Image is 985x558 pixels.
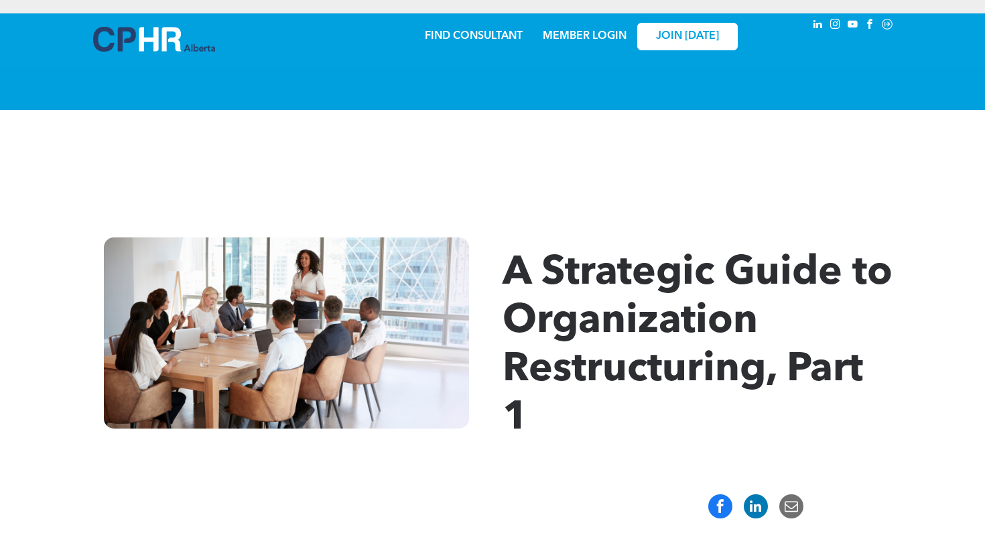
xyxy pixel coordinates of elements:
[543,31,627,42] a: MEMBER LOGIN
[862,17,877,35] a: facebook
[810,17,825,35] a: linkedin
[656,30,719,43] span: JOIN [DATE]
[828,17,842,35] a: instagram
[503,254,893,439] span: A Strategic Guide to Organization Restructuring, Part 1
[880,17,895,35] a: Social network
[637,23,738,50] a: JOIN [DATE]
[845,17,860,35] a: youtube
[93,27,215,52] img: A blue and white logo for cp alberta
[425,31,523,42] a: FIND CONSULTANT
